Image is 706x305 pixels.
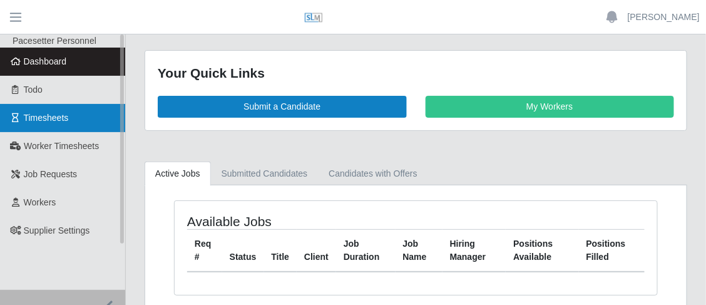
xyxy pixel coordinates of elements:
[24,85,43,95] span: Todo
[318,162,427,186] a: Candidates with Offers
[158,63,674,83] div: Your Quick Links
[145,162,211,186] a: Active Jobs
[13,36,96,46] span: Pacesetter Personnel
[264,229,297,272] th: Title
[24,56,67,66] span: Dashboard
[158,96,407,118] a: Submit a Candidate
[24,225,90,235] span: Supplier Settings
[187,214,367,229] h4: Available Jobs
[211,162,319,186] a: Submitted Candidates
[24,169,78,179] span: Job Requests
[24,113,69,123] span: Timesheets
[426,96,675,118] a: My Workers
[628,11,700,24] a: [PERSON_NAME]
[222,229,264,272] th: Status
[297,229,336,272] th: Client
[579,229,645,272] th: Positions Filled
[506,229,578,272] th: Positions Available
[336,229,396,272] th: Job Duration
[24,141,99,151] span: Worker Timesheets
[396,229,443,272] th: Job Name
[443,229,506,272] th: Hiring Manager
[24,197,56,207] span: Workers
[304,8,323,27] img: SLM Logo
[187,229,222,272] th: Req #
